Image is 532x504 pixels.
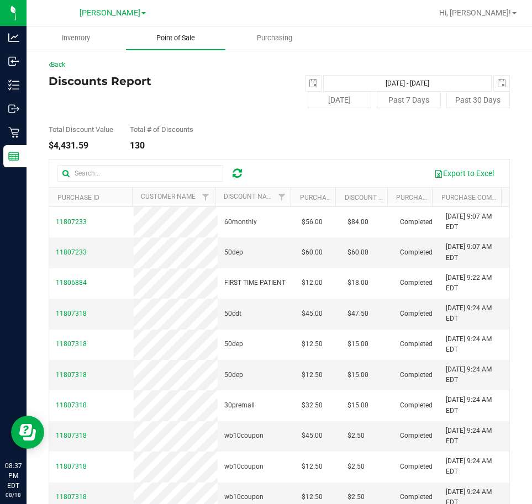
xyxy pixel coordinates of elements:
[224,461,264,472] span: wb10coupon
[347,400,368,411] span: $15.00
[56,432,87,439] span: 11807318
[141,193,196,200] a: Customer Name
[446,92,510,108] button: Past 30 Days
[400,400,433,411] span: Completed
[400,370,433,380] span: Completed
[400,339,433,349] span: Completed
[56,310,87,317] span: 11807318
[141,33,210,43] span: Point of Sale
[224,278,286,288] span: FIRST TIME PATIENT
[224,193,276,200] a: Discount Name
[126,26,225,50] a: Point of Sale
[49,141,113,150] div: $4,431.59
[130,141,193,150] div: 130
[8,79,19,91] inline-svg: Inventory
[49,126,113,133] div: Total Discount Value
[8,32,19,43] inline-svg: Analytics
[396,194,456,201] a: Purchase Status
[57,194,99,201] a: Purchase ID
[347,217,368,227] span: $84.00
[56,248,87,256] span: 11807233
[446,211,503,232] span: [DATE] 9:07 AM EDT
[224,431,264,441] span: wb10coupon
[5,461,22,491] p: 08:37 PM EDT
[57,165,223,182] input: Search...
[27,26,126,50] a: Inventory
[347,309,368,319] span: $47.50
[305,76,321,91] span: select
[49,61,65,68] a: Back
[224,309,241,319] span: 50cdt
[347,431,365,441] span: $2.50
[272,188,291,206] a: Filter
[47,33,105,43] span: Inventory
[49,75,280,87] h4: Discounts Report
[225,26,325,50] a: Purchasing
[347,461,365,472] span: $2.50
[224,492,264,502] span: wb10coupon
[302,370,323,380] span: $12.50
[8,103,19,114] inline-svg: Outbound
[56,401,87,409] span: 11807318
[441,194,525,201] a: Purchase Completed At
[302,247,323,258] span: $60.00
[302,461,323,472] span: $12.50
[427,164,501,183] button: Export to Excel
[446,364,503,385] span: [DATE] 9:24 AM EDT
[302,217,323,227] span: $56.00
[400,217,433,227] span: Completed
[242,33,307,43] span: Purchasing
[56,218,87,226] span: 11807233
[446,334,503,355] span: [DATE] 9:24 AM EDT
[400,247,433,258] span: Completed
[494,76,509,91] span: select
[8,151,19,162] inline-svg: Reports
[347,492,365,502] span: $2.50
[130,126,193,133] div: Total # of Discounts
[224,370,243,380] span: 50dep
[224,400,255,411] span: 30premall
[11,416,44,449] iframe: Resource center
[56,340,87,348] span: 11807318
[302,309,323,319] span: $45.00
[224,247,243,258] span: 50dep
[446,242,503,263] span: [DATE] 9:07 AM EDT
[300,194,356,201] a: Purchase Total
[400,461,433,472] span: Completed
[197,188,215,206] a: Filter
[347,278,368,288] span: $18.00
[446,426,503,447] span: [DATE] 9:24 AM EDT
[446,273,503,294] span: [DATE] 9:22 AM EDT
[8,127,19,138] inline-svg: Retail
[5,491,22,499] p: 08/18
[56,279,87,287] span: 11806884
[347,247,368,258] span: $60.00
[308,92,371,108] button: [DATE]
[56,463,87,470] span: 11807318
[400,278,433,288] span: Completed
[347,370,368,380] span: $15.00
[347,339,368,349] span: $15.00
[345,194,399,201] a: Discount Value
[224,339,243,349] span: 50dep
[80,8,140,18] span: [PERSON_NAME]
[400,492,433,502] span: Completed
[302,339,323,349] span: $12.50
[302,492,323,502] span: $12.50
[446,456,503,477] span: [DATE] 9:24 AM EDT
[8,56,19,67] inline-svg: Inbound
[439,8,511,17] span: Hi, [PERSON_NAME]!
[446,303,503,324] span: [DATE] 9:24 AM EDT
[224,217,257,227] span: 60monthly
[302,431,323,441] span: $45.00
[302,278,323,288] span: $12.00
[56,493,87,501] span: 11807318
[446,395,503,416] span: [DATE] 9:24 AM EDT
[377,92,440,108] button: Past 7 Days
[56,371,87,379] span: 11807318
[302,400,323,411] span: $32.50
[400,431,433,441] span: Completed
[400,309,433,319] span: Completed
